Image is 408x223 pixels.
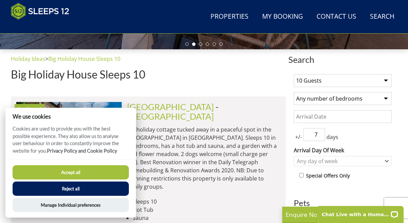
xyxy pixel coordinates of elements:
a: 5★ Rated [16,102,122,170]
input: Arrival Date [294,110,392,123]
label: Arrival Day Of Week [294,146,392,154]
div: Combobox [294,156,392,166]
a: My Booking [259,9,306,24]
span: Search [288,55,397,64]
a: Properties [208,9,251,24]
iframe: LiveChat chat widget [312,202,408,223]
a: Privacy Policy and Cookie Policy [47,148,117,154]
span: +/- [294,133,303,141]
iframe: Customer reviews powered by Trustpilot [7,24,79,30]
li: Sauna [133,214,280,222]
a: Contact Us [314,9,359,24]
span: Rated [27,106,41,113]
span: - [127,102,219,121]
a: Search [367,9,397,24]
span: > [45,55,48,63]
a: Big Holiday House Sleeps 10 [48,55,120,63]
button: Reject all [13,182,129,196]
p: Cookies are used to provide you with the best possible experience. They also allow us to analyse ... [5,125,136,159]
h1: Big Holiday House Sleeps 10 [11,68,286,80]
img: Sleeps 12 [11,3,69,20]
span: Otterhead House has a 5 star rating under the Quality in Tourism Scheme [17,106,25,113]
button: Accept all [13,165,129,179]
label: Special Offers Only [306,172,350,179]
div: Any day of week [295,157,383,165]
p: Enquire Now [286,210,388,219]
li: Sleeps 10 [133,198,280,206]
img: otterhead-house-holiday-home-somerset-sleeps-10-hot-tub-2.original.jpg [16,102,122,170]
span: days [325,133,340,141]
a: [GEOGRAPHIC_DATA] [127,102,214,112]
a: Holiday Ideas [11,55,45,63]
li: Hot Tub [133,206,280,214]
h3: Pets [294,199,392,207]
h2: We use cookies [5,113,136,120]
p: Big holiday cottage tucked away in a peaceful spot in the [GEOGRAPHIC_DATA] in [GEOGRAPHIC_DATA].... [127,125,280,191]
button: Manage Individual preferences [13,198,129,212]
a: [GEOGRAPHIC_DATA] [127,111,214,121]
